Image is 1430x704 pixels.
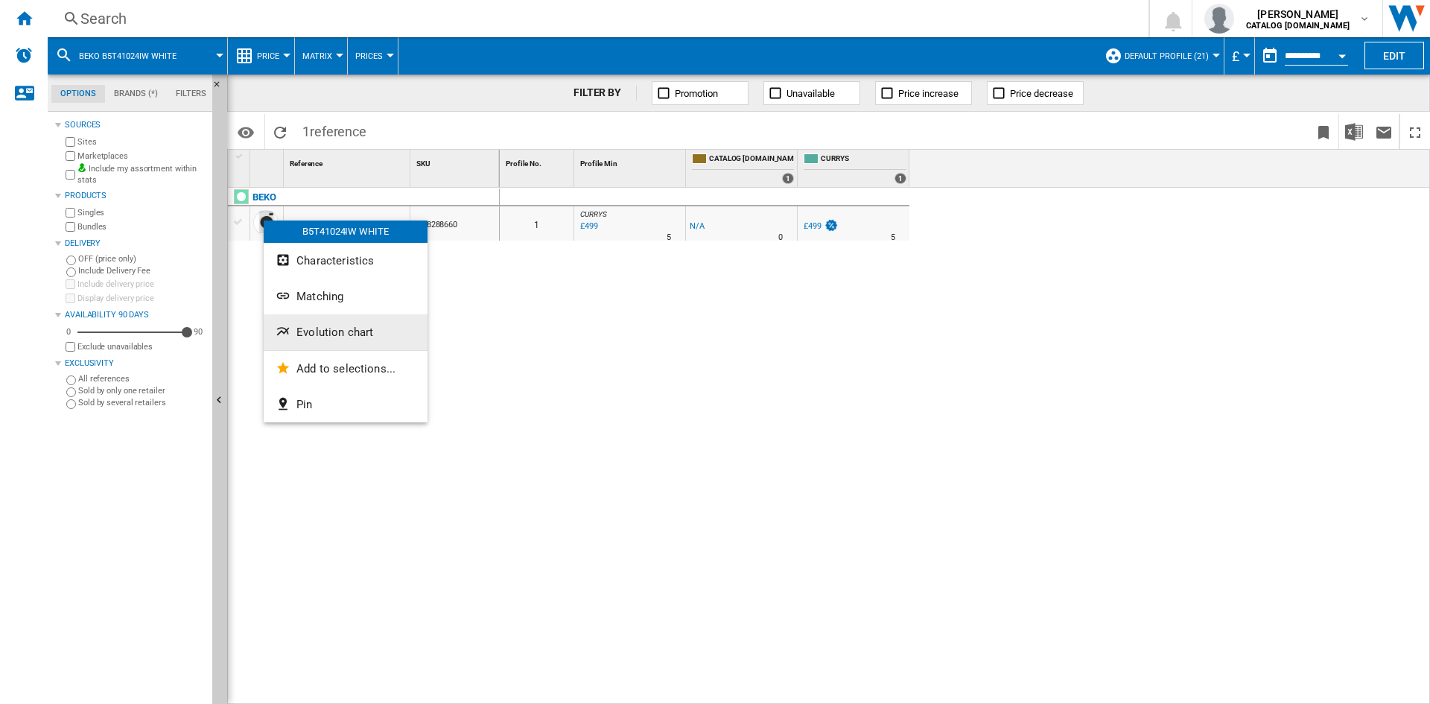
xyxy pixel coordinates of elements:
button: Pin... [264,387,428,422]
span: Characteristics [296,254,374,267]
div: B5T41024IW WHITE [264,221,428,243]
span: Add to selections... [296,362,395,375]
span: Pin [296,398,312,411]
button: Characteristics [264,243,428,279]
button: Matching [264,279,428,314]
button: Add to selections... [264,351,428,387]
span: Matching [296,290,343,303]
button: Evolution chart [264,314,428,350]
span: Evolution chart [296,326,373,339]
